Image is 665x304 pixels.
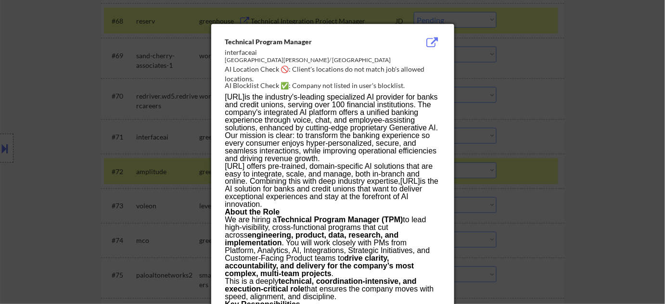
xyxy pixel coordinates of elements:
span: that ensures the company moves with speed, alignment, and discipline. [225,285,434,301]
strong: Technical Program Manager (TPM) [277,216,403,224]
strong: engineering, product, data, research, and implementation [225,231,399,247]
p: is the industry's-leading specialized AI provider for banks and credit unions, serving over 100 f... [225,93,440,132]
div: Technical Program Manager [225,37,392,47]
strong: About the Role [225,208,280,216]
div: interfaceai [225,48,392,57]
span: . You will work closely with PMs from Platform, Analytics, AI, Integrations, Strategic Initiative... [225,239,430,263]
a: [URL] [400,177,420,186]
strong: drive clarity, accountability, and delivery for the company’s most complex, multi-team projects [225,254,414,278]
div: AI Location Check 🚫: Client's locations do not match job's allowed locations. [225,64,444,83]
span: This is a deeply [225,278,279,286]
div: [GEOGRAPHIC_DATA][PERSON_NAME]/ [GEOGRAPHIC_DATA] [225,56,392,64]
div: AI Blocklist Check ✅: Company not listed in user's blocklist. [225,81,444,90]
strong: technical, coordination-intensive, and execution-critical role [225,278,417,293]
a: [URL] [225,93,245,101]
span: to lead high-visibility, cross-functional programs that cut across [225,216,426,240]
p: Our mission is clear: to transform the banking experience so every consumer enjoys hyper-personal... [225,132,440,163]
span: . [332,270,333,278]
p: [URL] offers pre-trained, domain-specific AI solutions that are easy to integrate, scale, and man... [225,163,440,209]
span: We are hiring a [225,216,277,224]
